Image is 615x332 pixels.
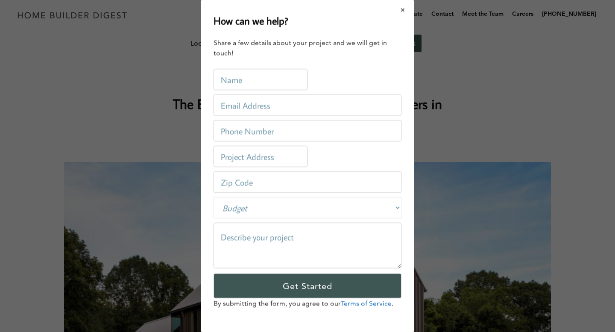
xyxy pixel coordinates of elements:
p: By submitting the form, you agree to our . [214,298,401,308]
a: Terms of Service [341,299,392,307]
input: Zip Code [214,171,401,193]
button: Close modal [392,1,414,19]
input: Email Address [214,94,401,116]
input: Project Address [214,146,307,167]
input: Phone Number [214,120,401,141]
input: Get Started [214,273,401,298]
div: Share a few details about your project and we will get in touch! [214,38,401,58]
h2: How can we help? [214,13,288,28]
input: Name [214,69,307,90]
